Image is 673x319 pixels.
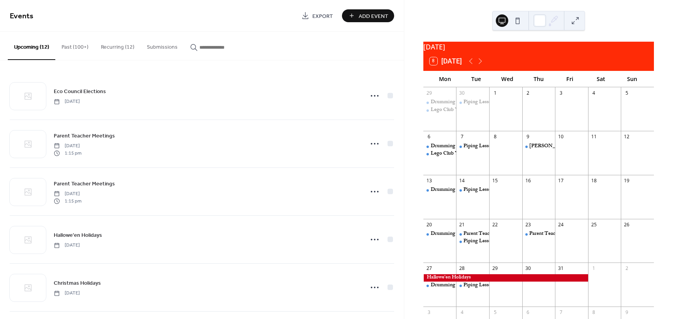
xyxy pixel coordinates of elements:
[54,150,81,157] span: 1:15 pm
[312,12,333,20] span: Export
[529,143,600,150] div: [PERSON_NAME] Caterpillars
[423,150,456,157] div: Lego Club Y3-7
[426,309,432,315] div: 3
[456,143,489,150] div: Piping Lessons
[492,221,499,228] div: 22
[426,90,432,96] div: 29
[525,178,531,184] div: 16
[54,231,102,240] a: Hallowe'en Holidays
[431,187,474,194] div: Drumming Lessons
[54,87,106,96] a: Eco Council Elections
[431,107,466,114] div: Lego Club Y3-7
[585,71,617,87] div: Sat
[590,90,597,96] div: 4
[492,265,499,272] div: 29
[423,99,456,106] div: Drumming Lessons
[456,231,489,238] div: Parent Teacher Meetings
[463,99,496,106] div: Piping Lessons
[423,143,456,150] div: Drumming Lessons
[456,238,489,245] div: Piping Lessons
[617,71,648,87] div: Sun
[492,309,499,315] div: 5
[54,190,81,197] span: [DATE]
[342,9,394,22] button: Add Event
[431,282,474,289] div: Drumming Lessons
[624,265,630,272] div: 2
[296,9,339,22] a: Export
[54,290,80,297] span: [DATE]
[10,9,33,24] span: Events
[431,150,466,157] div: Lego Club Y3-7
[558,134,564,140] div: 10
[431,99,474,106] div: Drumming Lessons
[54,197,81,204] span: 1:15 pm
[558,309,564,315] div: 7
[590,221,597,228] div: 25
[54,143,81,150] span: [DATE]
[54,88,106,96] span: Eco Council Elections
[461,71,492,87] div: Tue
[8,32,55,60] button: Upcoming (12)
[624,90,630,96] div: 5
[459,134,465,140] div: 7
[54,180,115,188] span: Parent Teacher Meetings
[558,265,564,272] div: 31
[423,187,456,194] div: Drumming Lessons
[55,32,95,59] button: Past (100+)
[590,134,597,140] div: 11
[54,132,115,140] span: Parent Teacher Meetings
[463,143,496,150] div: Piping Lessons
[423,42,654,52] div: [DATE]
[459,265,465,272] div: 28
[590,309,597,315] div: 8
[54,278,101,287] a: Christmas Holidays
[423,231,456,238] div: Drumming Lessons
[525,309,531,315] div: 6
[359,12,388,20] span: Add Event
[95,32,141,59] button: Recurring (12)
[624,134,630,140] div: 12
[456,99,489,106] div: Piping Lessons
[423,282,456,289] div: Drumming Lessons
[423,107,456,114] div: Lego Club Y3-7
[554,71,585,87] div: Fri
[558,221,564,228] div: 24
[525,90,531,96] div: 2
[427,55,465,67] button: 8[DATE]
[430,71,461,87] div: Mon
[459,90,465,96] div: 30
[525,265,531,272] div: 30
[558,178,564,184] div: 17
[426,134,432,140] div: 6
[456,187,489,194] div: Piping Lessons
[459,221,465,228] div: 21
[624,221,630,228] div: 26
[525,221,531,228] div: 23
[54,231,102,240] span: Hallowe'en Holidays
[459,309,465,315] div: 4
[426,221,432,228] div: 20
[523,71,554,87] div: Thu
[463,187,496,194] div: Piping Lessons
[459,178,465,184] div: 14
[492,90,499,96] div: 1
[525,134,531,140] div: 9
[463,238,496,245] div: Piping Lessons
[624,309,630,315] div: 9
[141,32,184,59] button: Submissions
[558,90,564,96] div: 3
[624,178,630,184] div: 19
[54,131,115,140] a: Parent Teacher Meetings
[492,71,523,87] div: Wed
[529,231,584,238] div: Parent Teacher Meetings
[463,282,496,289] div: Piping Lessons
[492,178,499,184] div: 15
[431,143,474,150] div: Drumming Lessons
[54,98,80,105] span: [DATE]
[463,231,518,238] div: Parent Teacher Meetings
[590,265,597,272] div: 1
[522,143,555,150] div: Cooley Caterpillars
[492,134,499,140] div: 8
